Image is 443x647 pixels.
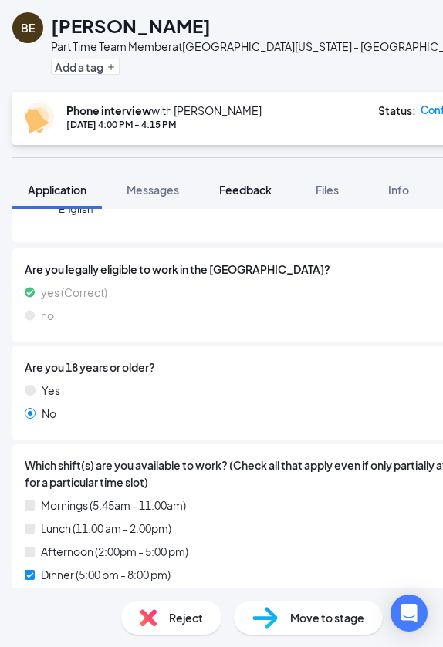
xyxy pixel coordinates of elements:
[42,405,56,422] span: No
[169,609,203,626] span: Reject
[41,307,54,324] span: no
[290,609,364,626] span: Move to stage
[66,103,151,117] b: Phone interview
[41,566,171,583] span: Dinner (5:00 pm - 8:00 pm)
[41,497,186,514] span: Mornings (5:45am - 11:00am)
[388,183,409,197] span: Info
[378,103,416,118] div: Status :
[41,284,107,301] span: yes (Correct)
[25,359,155,376] span: Are you 18 years or older?
[21,20,35,35] div: BE
[219,183,272,197] span: Feedback
[59,201,154,217] span: English
[28,183,86,197] span: Application
[107,62,116,72] svg: Plus
[51,12,211,39] h1: [PERSON_NAME]
[66,103,262,118] div: with [PERSON_NAME]
[42,382,60,399] span: Yes
[391,595,428,632] div: Open Intercom Messenger
[51,59,120,75] button: PlusAdd a tag
[41,520,171,537] span: Lunch (11:00 am - 2:00pm)
[66,118,262,131] div: [DATE] 4:00 PM - 4:15 PM
[127,183,179,197] span: Messages
[316,183,339,197] span: Files
[41,543,188,560] span: Afternoon (2:00pm - 5:00 pm)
